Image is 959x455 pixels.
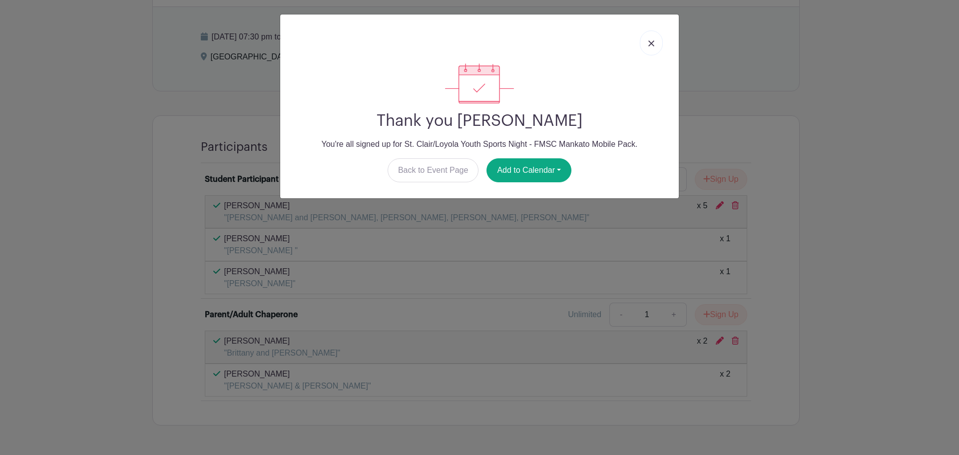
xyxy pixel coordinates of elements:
[388,158,479,182] a: Back to Event Page
[486,158,571,182] button: Add to Calendar
[288,138,671,150] p: You're all signed up for St. Clair/Loyola Youth Sports Night - FMSC Mankato Mobile Pack.
[648,40,654,46] img: close_button-5f87c8562297e5c2d7936805f587ecaba9071eb48480494691a3f1689db116b3.svg
[445,63,514,103] img: signup_complete-c468d5dda3e2740ee63a24cb0ba0d3ce5d8a4ecd24259e683200fb1569d990c8.svg
[288,111,671,130] h2: Thank you [PERSON_NAME]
